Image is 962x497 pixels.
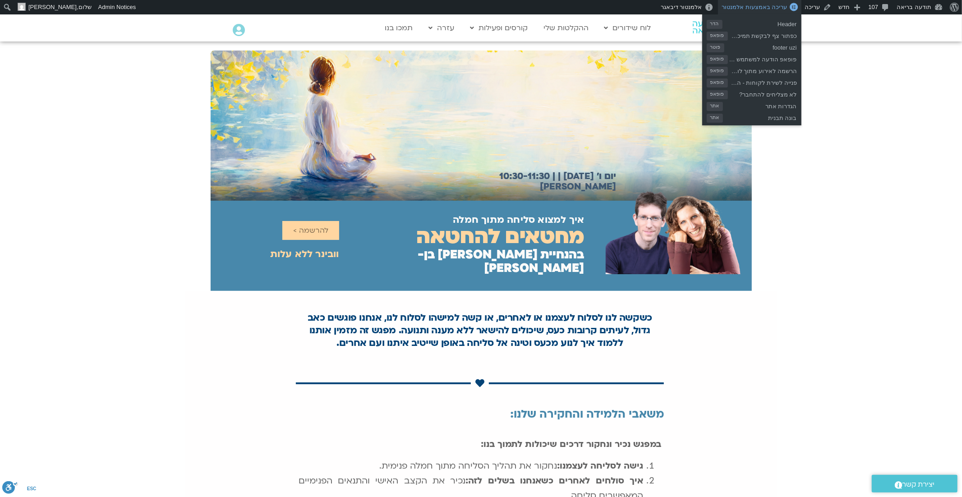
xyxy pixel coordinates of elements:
h2: איך למצוא סליחה מתוך חמלה [453,215,584,225]
a: יצירת קשר [872,475,957,492]
span: אתר [707,114,723,123]
a: לוח שידורים [600,19,656,37]
span: פופאפ [707,55,728,64]
span: פופאפ [707,67,728,76]
span: פוטר [707,43,724,52]
strong: במפגש נכיר ונחקור דרכים שיכולות לתמוך בנו: [481,438,661,450]
h2: משאבי הלמידה והחקירה שלנו: [296,408,664,421]
a: הרשמה לאירוע מתוך לוח האירועיםפופאפ [702,64,801,76]
h2: יום ו׳ [DATE] | 10:30-11:30 | [PERSON_NAME] [474,171,617,192]
span: footer uzi [724,41,797,52]
h2: מחטאים להחטאה [416,225,584,248]
a: כפתור צף לבקשת תמיכה והרשמה התחברות יצירת קשר לכנס שהתחילפופאפ [702,29,801,41]
strong: איך סולחים לאחרים כשאנחנו בשלים לזה: [466,475,644,487]
a: footer uziפוטר [702,41,801,52]
span: הדר [707,20,723,29]
a: Headerהדר [702,17,801,29]
span: הגדרות אתר [723,99,797,111]
img: תודעה בריאה [693,21,732,35]
a: קורסים ופעילות [465,19,532,37]
a: לא מצליחים להתחבר?פופאפ [702,87,801,99]
a: פופאפ הודעה למשתמש לא רשוםפופאפ [702,52,801,64]
span: Header [723,17,797,29]
a: להרשמה > [282,221,339,240]
span: פופאפ [707,78,728,87]
span: פופאפ הודעה למשתמש לא רשום [728,52,797,64]
strong: גישה לסליחה לעצמנו: [557,460,643,472]
li: נחקור את תהליך הסליחה מתוך חמלה פנימית. [299,459,643,474]
a: פנייה לשירת לקוחות - ההודעה התקבלהפופאפ [702,76,801,87]
a: הגדרות אתראתר [702,99,801,111]
span: עריכה באמצעות אלמנטור [722,4,787,10]
span: כפתור צף לבקשת תמיכה והרשמה התחברות יצירת קשר לכנס שהתחיל [728,29,797,41]
h2: וובינר ללא עלות [270,249,339,260]
a: עזרה [424,19,459,37]
span: [PERSON_NAME] [28,4,77,10]
span: פופאפ [707,90,728,99]
span: יצירת קשר [902,479,935,491]
span: להרשמה > [293,226,328,235]
h2: בהנחיית [PERSON_NAME] בן-[PERSON_NAME] [339,248,585,275]
a: ההקלטות שלי [539,19,593,37]
span: בונה תבנית [723,111,797,123]
span: הרשמה לאירוע מתוך לוח האירועים [728,64,797,76]
span: פופאפ [707,32,728,41]
span: לא מצליחים להתחבר? [728,87,797,99]
span: פנייה לשירת לקוחות - ההודעה התקבלה [728,76,797,87]
a: תמכו בנו [380,19,417,37]
a: בונה תבניתאתר [702,111,801,123]
strong: כשקשה לנו לסלוח לעצמנו או לאחרים, או קשה למישהו לסלוח לנו, אנחנו פוגשים כאב גדול, לעיתים קרובות כ... [308,311,652,350]
span: אתר [707,102,723,111]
